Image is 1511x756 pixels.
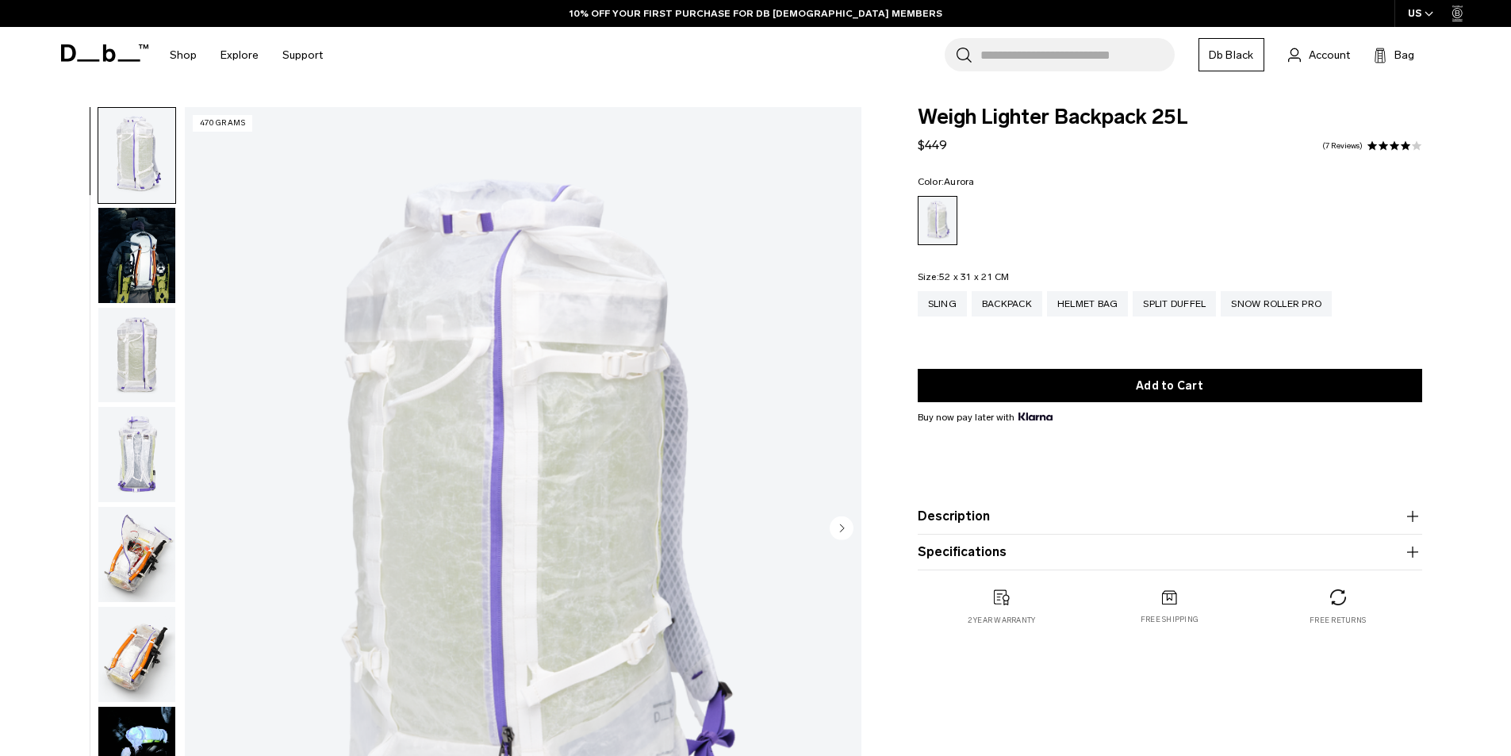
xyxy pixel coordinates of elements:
a: Backpack [972,291,1042,317]
button: Weigh_Lighter_Backpack_25L_5.png [98,606,176,703]
span: 52 x 31 x 21 CM [939,271,1010,282]
p: 2 year warranty [968,615,1036,626]
img: Weigh_Lighter_Backpack_25L_3.png [98,407,175,502]
a: Split Duffel [1133,291,1216,317]
p: Free shipping [1141,614,1198,625]
a: Account [1288,45,1350,64]
a: 10% OFF YOUR FIRST PURCHASE FOR DB [DEMOGRAPHIC_DATA] MEMBERS [570,6,942,21]
span: Account [1309,47,1350,63]
img: Weigh_Lighter_Backpack_25L_5.png [98,607,175,702]
img: {"height" => 20, "alt" => "Klarna"} [1018,413,1053,420]
button: Next slide [830,516,853,543]
span: Weigh Lighter Backpack 25L [918,107,1422,128]
button: Weigh_Lighter_Backpack_25L_2.png [98,307,176,404]
img: Weigh_Lighter_Backpack_25L_Lifestyle_new.png [98,208,175,303]
a: Sling [918,291,967,317]
button: Add to Cart [918,369,1422,402]
a: 7 reviews [1322,142,1363,150]
a: Explore [221,27,259,83]
span: Aurora [944,176,975,187]
button: Weigh_Lighter_Backpack_25L_Lifestyle_new.png [98,207,176,304]
legend: Color: [918,177,975,186]
span: Buy now pay later with [918,410,1053,424]
button: Specifications [918,543,1422,562]
span: $449 [918,137,947,152]
a: Aurora [918,196,957,245]
img: Weigh_Lighter_Backpack_25L_4.png [98,507,175,602]
span: Bag [1394,47,1414,63]
img: Weigh_Lighter_Backpack_25L_2.png [98,308,175,403]
nav: Main Navigation [158,27,335,83]
button: Weigh_Lighter_Backpack_25L_1.png [98,107,176,204]
a: Snow Roller Pro [1221,291,1332,317]
button: Description [918,507,1422,526]
a: Helmet Bag [1047,291,1129,317]
button: Bag [1374,45,1414,64]
a: Db Black [1198,38,1264,71]
a: Shop [170,27,197,83]
p: 470 grams [193,115,253,132]
legend: Size: [918,272,1010,282]
img: Weigh_Lighter_Backpack_25L_1.png [98,108,175,203]
a: Support [282,27,323,83]
p: Free returns [1310,615,1366,626]
button: Weigh_Lighter_Backpack_25L_4.png [98,506,176,603]
button: Weigh_Lighter_Backpack_25L_3.png [98,406,176,503]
